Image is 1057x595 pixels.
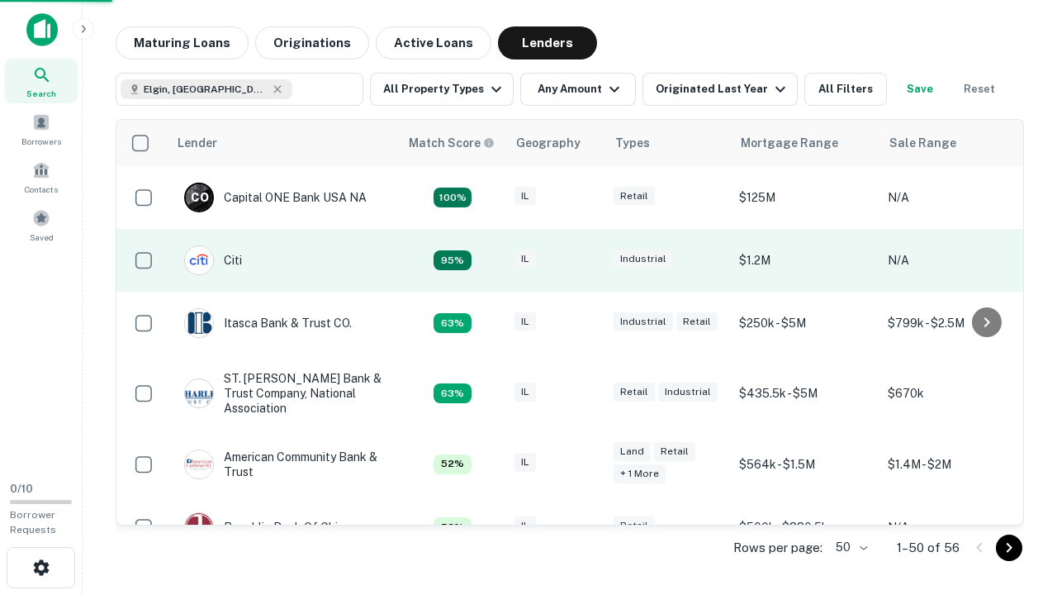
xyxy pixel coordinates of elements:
[879,292,1028,355] td: $799k - $2.5M
[168,120,399,166] th: Lender
[434,455,472,474] div: Capitalize uses an advanced AI algorithm to match your search with the best lender. The match sco...
[879,496,1028,559] td: N/A
[185,513,213,541] img: picture
[434,188,472,207] div: Capitalize uses an advanced AI algorithm to match your search with the best lender. The match sco...
[893,73,946,106] button: Save your search to get updates of matches that match your search criteria.
[26,87,56,100] span: Search
[614,464,666,483] div: + 1 more
[514,453,536,472] div: IL
[185,450,213,478] img: picture
[184,183,367,212] div: Capital ONE Bank USA NA
[829,535,870,559] div: 50
[731,229,879,292] td: $1.2M
[5,59,78,103] a: Search
[879,433,1028,496] td: $1.4M - $2M
[605,120,731,166] th: Types
[879,355,1028,433] td: $670k
[731,292,879,355] td: $250k - $5M
[116,26,249,59] button: Maturing Loans
[879,166,1028,229] td: N/A
[5,202,78,247] a: Saved
[21,135,61,148] span: Borrowers
[879,120,1028,166] th: Sale Range
[185,309,213,337] img: picture
[10,509,56,535] span: Borrower Requests
[614,383,655,402] div: Retail
[514,187,536,206] div: IL
[733,538,822,558] p: Rows per page:
[804,73,887,106] button: All Filters
[731,433,879,496] td: $564k - $1.5M
[514,250,536,269] div: IL
[409,134,491,152] h6: Match Score
[615,133,650,153] div: Types
[10,483,33,495] span: 0 / 10
[144,82,268,97] span: Elgin, [GEOGRAPHIC_DATA], [GEOGRAPHIC_DATA]
[255,26,369,59] button: Originations
[434,250,472,270] div: Capitalize uses an advanced AI algorithm to match your search with the best lender. The match sco...
[184,308,352,338] div: Itasca Bank & Trust CO.
[974,463,1057,542] iframe: Chat Widget
[184,371,382,416] div: ST. [PERSON_NAME] Bank & Trust Company, National Association
[656,79,790,99] div: Originated Last Year
[731,355,879,433] td: $435.5k - $5M
[676,312,718,331] div: Retail
[889,133,956,153] div: Sale Range
[731,120,879,166] th: Mortgage Range
[516,133,581,153] div: Geography
[409,134,495,152] div: Capitalize uses an advanced AI algorithm to match your search with the best lender. The match sco...
[731,166,879,229] td: $125M
[520,73,636,106] button: Any Amount
[614,516,655,535] div: Retail
[30,231,54,244] span: Saved
[996,535,1022,561] button: Go to next page
[184,512,365,542] div: Republic Bank Of Chicago
[184,450,382,479] div: American Community Bank & Trust
[399,120,506,166] th: Capitalize uses an advanced AI algorithm to match your search with the best lender. The match sco...
[514,516,536,535] div: IL
[614,250,673,269] div: Industrial
[514,312,536,331] div: IL
[434,383,472,403] div: Capitalize uses an advanced AI algorithm to match your search with the best lender. The match sco...
[185,246,213,274] img: picture
[434,313,472,333] div: Capitalize uses an advanced AI algorithm to match your search with the best lender. The match sco...
[434,517,472,537] div: Capitalize uses an advanced AI algorithm to match your search with the best lender. The match sco...
[506,120,605,166] th: Geography
[614,187,655,206] div: Retail
[741,133,838,153] div: Mortgage Range
[498,26,597,59] button: Lenders
[953,73,1006,106] button: Reset
[514,383,536,402] div: IL
[614,312,673,331] div: Industrial
[658,383,718,402] div: Industrial
[191,189,208,207] p: C O
[178,133,217,153] div: Lender
[26,13,58,46] img: capitalize-icon.png
[370,73,514,106] button: All Property Types
[897,538,960,558] p: 1–50 of 56
[5,107,78,151] a: Borrowers
[614,442,651,461] div: Land
[642,73,798,106] button: Originated Last Year
[731,496,879,559] td: $500k - $880.5k
[376,26,491,59] button: Active Loans
[184,245,242,275] div: Citi
[25,183,58,196] span: Contacts
[654,442,695,461] div: Retail
[5,155,78,199] a: Contacts
[185,379,213,407] img: picture
[879,229,1028,292] td: N/A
